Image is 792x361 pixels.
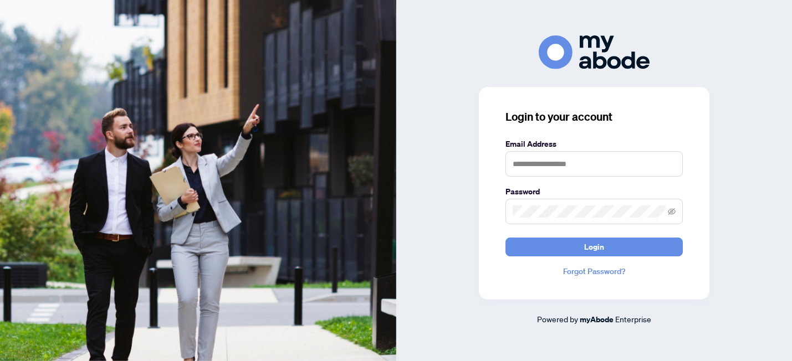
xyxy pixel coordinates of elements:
[539,35,650,69] img: ma-logo
[668,208,676,215] span: eye-invisible
[505,238,683,256] button: Login
[615,314,651,324] span: Enterprise
[505,185,683,198] label: Password
[537,314,578,324] span: Powered by
[505,265,683,277] a: Forgot Password?
[505,138,683,150] label: Email Address
[584,238,604,256] span: Login
[505,109,683,125] h3: Login to your account
[580,313,614,326] a: myAbode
